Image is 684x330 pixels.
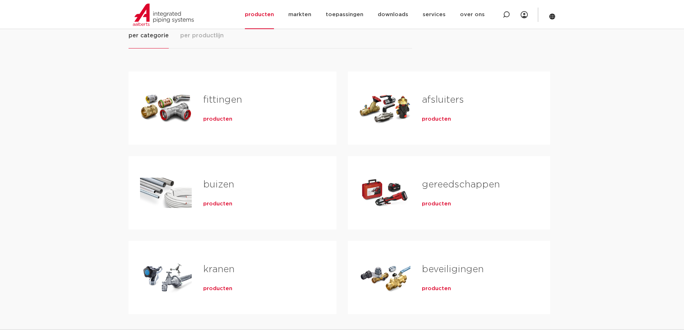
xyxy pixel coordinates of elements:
a: gereedschappen [422,180,500,189]
a: kranen [203,265,234,274]
a: producten [203,116,232,123]
a: producten [422,200,451,208]
a: producten [422,285,451,292]
div: Tabs. Open items met enter of spatie, sluit af met escape en navigeer met de pijltoetsen. [129,31,556,326]
a: producten [422,116,451,123]
a: producten [203,200,232,208]
span: per categorie [129,31,169,40]
a: buizen [203,180,234,189]
a: producten [203,285,232,292]
span: per productlijn [180,31,224,40]
a: beveiligingen [422,265,484,274]
a: fittingen [203,95,242,104]
a: afsluiters [422,95,464,104]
